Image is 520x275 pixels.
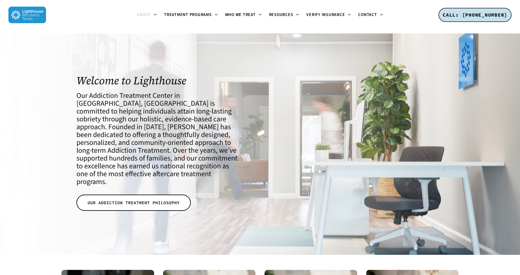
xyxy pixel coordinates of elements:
span: Verify Insurance [306,12,345,18]
span: Who We Treat [225,12,256,18]
a: OUR ADDICTION TREATMENT PHILOSOPHY [76,195,191,211]
a: Who We Treat [221,13,265,17]
h4: Our Addiction Treatment Center in [GEOGRAPHIC_DATA], [GEOGRAPHIC_DATA] is committed to helping in... [76,92,241,186]
span: Contact [358,12,377,18]
a: Resources [265,13,303,17]
span: OUR ADDICTION TREATMENT PHILOSOPHY [88,200,180,206]
a: CALL: [PHONE_NUMBER] [438,8,512,22]
span: Treatment Programs [164,12,212,18]
a: Verify Insurance [303,13,354,17]
img: Lighthouse Recovery Texas [8,7,46,23]
h1: Welcome to Lighthouse [76,74,241,87]
span: Resources [269,12,293,18]
a: Treatment Programs [160,13,221,17]
span: CALL: [PHONE_NUMBER] [443,12,507,18]
span: About [137,12,151,18]
a: Contact [354,13,386,17]
a: About [133,13,160,17]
